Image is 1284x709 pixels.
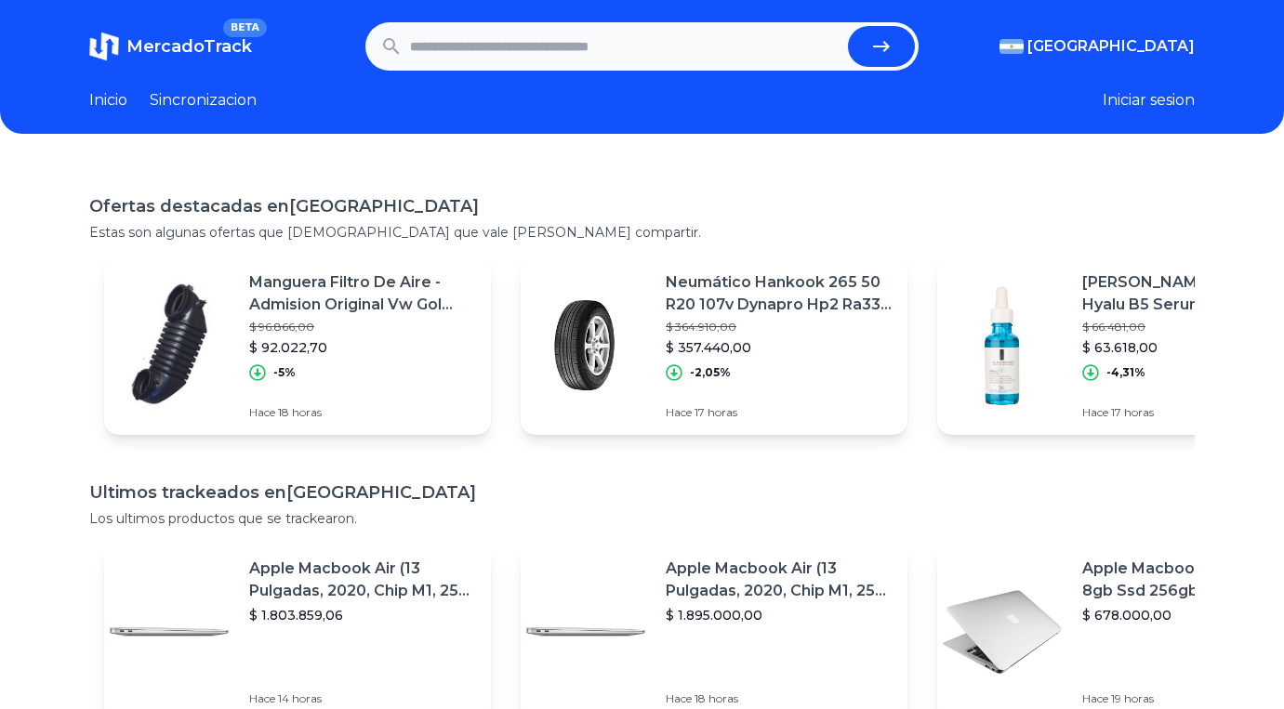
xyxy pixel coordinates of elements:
[249,558,476,602] p: Apple Macbook Air (13 Pulgadas, 2020, Chip M1, 256 Gb De Ssd, 8 Gb De Ram) - Plata
[666,606,893,624] p: $ 1.895.000,00
[126,36,252,57] span: MercadoTrack
[690,365,731,380] p: -2,05%
[150,89,257,112] a: Sincronizacion
[666,320,893,335] p: $ 364.910,00
[249,606,476,624] p: $ 1.803.859,06
[89,193,1195,219] h1: Ofertas destacadas en [GEOGRAPHIC_DATA]
[666,405,893,420] p: Hace 17 horas
[89,32,119,61] img: MercadoTrack
[521,256,907,435] a: Featured imageNeumático Hankook 265 50 R20 107v Dynapro Hp2 Ra33 Cherokee$ 364.910,00$ 357.440,00...
[249,405,476,420] p: Hace 18 horas
[937,567,1067,697] img: Featured image
[999,35,1195,58] button: [GEOGRAPHIC_DATA]
[89,32,252,61] a: MercadoTrackBETA
[1103,89,1195,112] button: Iniciar sesion
[89,509,1195,528] p: Los ultimos productos que se trackearon.
[104,256,491,435] a: Featured imageManguera Filtro De Aire - Admision Original Vw Gol Power 1.6$ 96.866,00$ 92.022,70-...
[666,338,893,357] p: $ 357.440,00
[89,223,1195,242] p: Estas son algunas ofertas que [DEMOGRAPHIC_DATA] que vale [PERSON_NAME] compartir.
[223,19,267,37] span: BETA
[937,281,1067,411] img: Featured image
[1106,365,1145,380] p: -4,31%
[273,365,296,380] p: -5%
[89,89,127,112] a: Inicio
[249,271,476,316] p: Manguera Filtro De Aire - Admision Original Vw Gol Power 1.6
[666,271,893,316] p: Neumático Hankook 265 50 R20 107v Dynapro Hp2 Ra33 Cherokee
[521,281,651,411] img: Featured image
[521,567,651,697] img: Featured image
[666,558,893,602] p: Apple Macbook Air (13 Pulgadas, 2020, Chip M1, 256 Gb De Ssd, 8 Gb De Ram) - Plata
[1027,35,1195,58] span: [GEOGRAPHIC_DATA]
[104,281,234,411] img: Featured image
[89,479,1195,505] h1: Ultimos trackeados en [GEOGRAPHIC_DATA]
[999,39,1024,54] img: Argentina
[104,567,234,697] img: Featured image
[249,691,476,706] p: Hace 14 horas
[666,691,893,706] p: Hace 18 horas
[249,338,476,357] p: $ 92.022,70
[249,320,476,335] p: $ 96.866,00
